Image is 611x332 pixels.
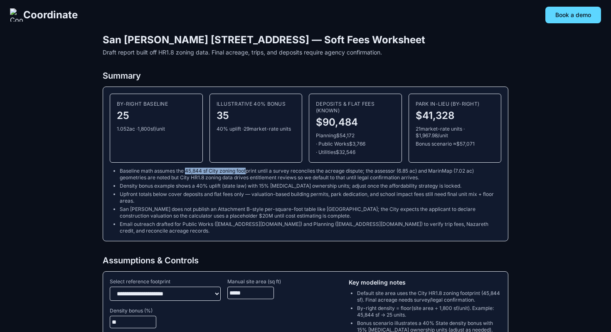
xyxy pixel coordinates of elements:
[316,141,365,147] span: · Public Works $3,766
[217,109,296,122] div: 35
[217,101,296,107] div: Illustrative 40% bonus
[120,183,501,189] li: Density bonus example shows a 40% uplift (state law) with 15% [MEDICAL_DATA] ownership units; adj...
[103,48,508,57] p: Draft report built off HR1.8 zoning data. Final acreage, trips, and deposits require agency confi...
[120,206,501,219] li: San [PERSON_NAME] does not publish an Attachment B-style per-square-foot table like [GEOGRAPHIC_D...
[316,132,355,139] span: Planning $54,172
[349,278,501,287] h3: Key modeling notes
[103,255,508,266] h2: Assumptions & Controls
[103,33,508,47] h1: San [PERSON_NAME] [STREET_ADDRESS] — Soft Fees Worksheet
[357,305,501,318] li: By-right density = floor(site area ÷ 1,800 sf/unit). Example: 45,844 sf → 25 units.
[357,290,501,303] li: Default site area uses the City HR1.8 zoning footprint (45,844 sf). Final acreage needs survey/le...
[110,316,156,328] input: Density bonus (%)
[227,278,338,285] span: Manual site area (sq ft)
[117,109,196,122] div: 25
[316,101,395,114] div: Deposits & flat fees (known)
[110,307,221,314] span: Density bonus (%)
[120,168,501,181] li: Baseline math assumes the 45,844 sf City zoning footprint until a survey reconciles the acreage d...
[545,7,601,23] button: Book a demo
[316,116,395,129] div: $90,484
[10,8,78,22] a: Coordinate
[117,101,196,107] div: By-right baseline
[217,126,296,132] div: 40 % uplift · 29 market-rate units
[117,126,196,132] div: 1.052 ac · 1,800 sf/unit
[103,70,508,82] h2: Summary
[416,126,495,139] div: 21 market-rate units · $ 1,967.98 /unit
[416,109,495,122] div: $41,328
[23,8,78,22] span: Coordinate
[227,287,274,299] input: Manual site area (sq ft)
[110,278,221,285] span: Select reference footprint
[110,287,221,301] select: Select reference footprint
[416,141,495,147] div: Bonus scenario ≈ $57,071
[316,149,355,156] span: · Utilities $32,546
[416,101,495,107] div: Park in-lieu (by-right)
[120,191,501,204] li: Upfront totals below cover deposits and flat fees only — valuation-based building permits, park d...
[10,8,23,22] img: Coordinate
[120,221,501,234] li: Email outreach drafted for Public Works ([EMAIL_ADDRESS][DOMAIN_NAME]) and Planning ([EMAIL_ADDRE...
